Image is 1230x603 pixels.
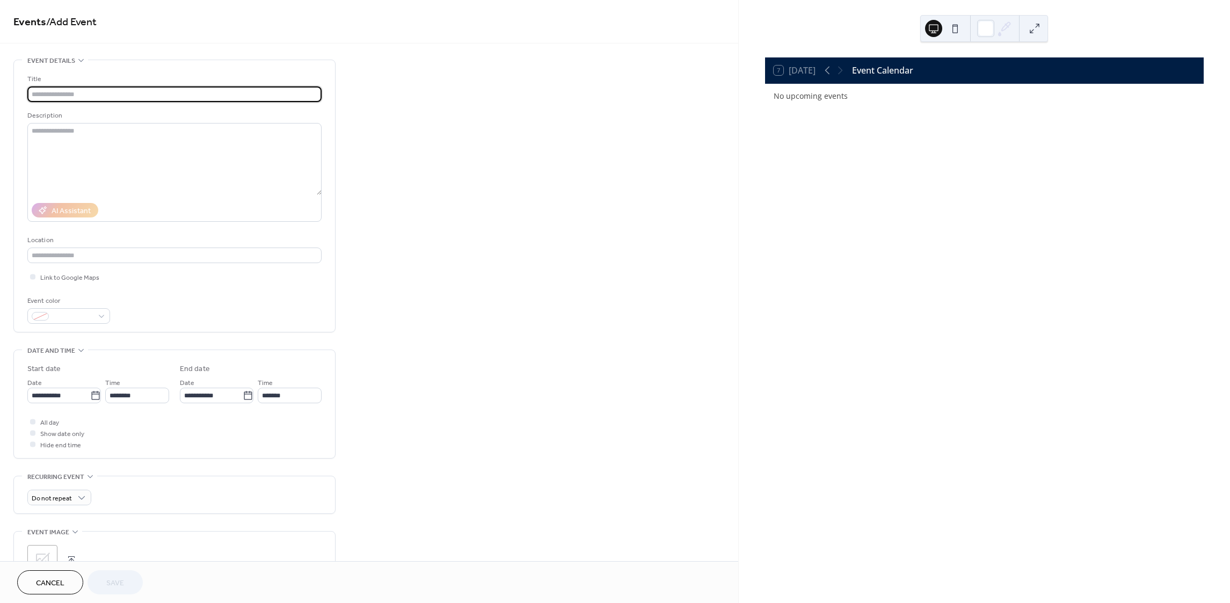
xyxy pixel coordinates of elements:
span: Time [105,377,120,389]
div: Event color [27,295,108,307]
span: Cancel [36,578,64,589]
span: Link to Google Maps [40,272,99,284]
span: Event image [27,527,69,538]
div: Title [27,74,319,85]
span: Recurring event [27,471,84,483]
span: / Add Event [46,12,97,33]
div: End date [180,364,210,375]
span: Date [180,377,194,389]
div: No upcoming events [774,90,1195,101]
div: ; [27,545,57,575]
span: Date and time [27,345,75,357]
div: Location [27,235,319,246]
a: Events [13,12,46,33]
span: Show date only [40,428,84,440]
span: All day [40,417,59,428]
div: Start date [27,364,61,375]
button: Cancel [17,570,83,594]
div: Event Calendar [852,64,913,77]
span: Event details [27,55,75,67]
span: Do not repeat [32,492,72,505]
span: Time [258,377,273,389]
span: Hide end time [40,440,81,451]
span: Date [27,377,42,389]
div: Description [27,110,319,121]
